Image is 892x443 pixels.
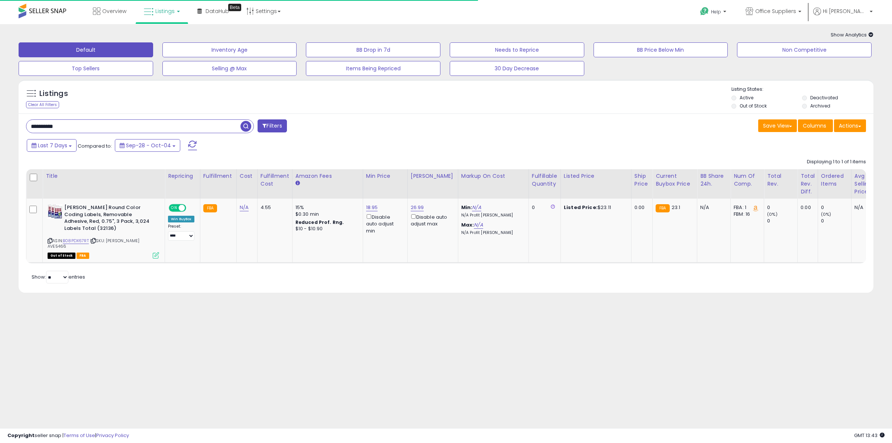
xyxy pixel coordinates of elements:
[737,42,872,57] button: Non Competitive
[767,172,794,188] div: Total Rev.
[450,42,584,57] button: Needs to Reprice
[48,238,139,249] span: | SKU: [PERSON_NAME] AVE5466
[461,204,472,211] b: Min:
[46,172,162,180] div: Title
[366,213,402,234] div: Disable auto adjust min
[798,119,833,132] button: Columns
[48,204,159,258] div: ASIN:
[295,211,357,218] div: $0.30 min
[162,61,297,76] button: Selling @ Max
[594,42,728,57] button: BB Price Below Min
[634,172,649,188] div: Ship Price
[854,172,882,196] div: Avg Selling Price
[63,238,89,244] a: B08PDX67RT
[228,4,241,11] div: Tooltip anchor
[810,103,830,109] label: Archived
[656,172,694,188] div: Current Buybox Price
[261,204,287,211] div: 4.55
[32,273,85,280] span: Show: entries
[731,86,874,93] p: Listing States:
[461,230,523,235] p: N/A Profit [PERSON_NAME]
[767,204,797,211] div: 0
[740,94,753,101] label: Active
[411,204,424,211] a: 26.99
[162,42,297,57] button: Inventory Age
[711,9,721,15] span: Help
[39,89,68,99] h5: Listings
[240,172,254,180] div: Cost
[813,7,873,24] a: Hi [PERSON_NAME]
[564,204,626,211] div: $23.11
[634,204,647,211] div: 0.00
[564,204,598,211] b: Listed Price:
[78,142,112,150] span: Compared to:
[656,204,669,212] small: FBA
[450,61,584,76] button: 30 Day Decrease
[411,213,452,227] div: Disable auto adjust max
[240,204,249,211] a: N/A
[203,172,233,180] div: Fulfillment
[758,119,797,132] button: Save View
[185,205,197,211] span: OFF
[155,7,175,15] span: Listings
[261,172,289,188] div: Fulfillment Cost
[694,1,734,24] a: Help
[821,211,831,217] small: (0%)
[206,7,229,15] span: DataHub
[700,7,709,16] i: Get Help
[77,253,89,259] span: FBA
[823,7,867,15] span: Hi [PERSON_NAME]
[803,122,826,129] span: Columns
[831,31,873,38] span: Show Analytics
[461,221,474,228] b: Max:
[102,7,126,15] span: Overview
[821,218,851,224] div: 0
[532,204,555,211] div: 0
[306,61,440,76] button: Items Being Repriced
[27,139,77,152] button: Last 7 Days
[672,204,681,211] span: 23.1
[734,211,758,218] div: FBM: 16
[807,158,866,166] div: Displaying 1 to 1 of 1 items
[854,204,879,211] div: N/A
[461,172,526,180] div: Markup on Cost
[258,119,287,132] button: Filters
[458,169,529,199] th: The percentage added to the cost of goods (COGS) that forms the calculator for Min & Max prices.
[474,221,483,229] a: N/A
[295,226,357,232] div: $10 - $10.90
[295,204,357,211] div: 15%
[115,139,180,152] button: Sep-28 - Oct-04
[532,172,557,188] div: Fulfillable Quantity
[168,224,194,241] div: Preset:
[306,42,440,57] button: BB Drop in 7d
[411,172,455,180] div: [PERSON_NAME]
[295,219,344,225] b: Reduced Prof. Rng.
[295,180,300,187] small: Amazon Fees.
[168,172,197,180] div: Repricing
[64,204,155,234] b: [PERSON_NAME] Round Color Coding Labels, Removable Adhesive, Red, 0.75", 3 Pack, 3,024 Labels Tot...
[821,204,851,211] div: 0
[564,172,628,180] div: Listed Price
[19,42,153,57] button: Default
[19,61,153,76] button: Top Sellers
[38,142,67,149] span: Last 7 Days
[700,204,725,211] div: N/A
[734,204,758,211] div: FBA: 1
[767,218,797,224] div: 0
[26,101,59,108] div: Clear All Filters
[48,253,75,259] span: All listings that are currently out of stock and unavailable for purchase on Amazon
[168,216,194,222] div: Win BuyBox
[700,172,727,188] div: BB Share 24h.
[734,172,761,188] div: Num of Comp.
[203,204,217,212] small: FBA
[126,142,171,149] span: Sep-28 - Oct-04
[834,119,866,132] button: Actions
[810,94,838,101] label: Deactivated
[821,172,848,188] div: Ordered Items
[169,205,179,211] span: ON
[366,204,378,211] a: 18.95
[767,211,778,217] small: (0%)
[755,7,796,15] span: Office Suppliers
[295,172,360,180] div: Amazon Fees
[472,204,481,211] a: N/A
